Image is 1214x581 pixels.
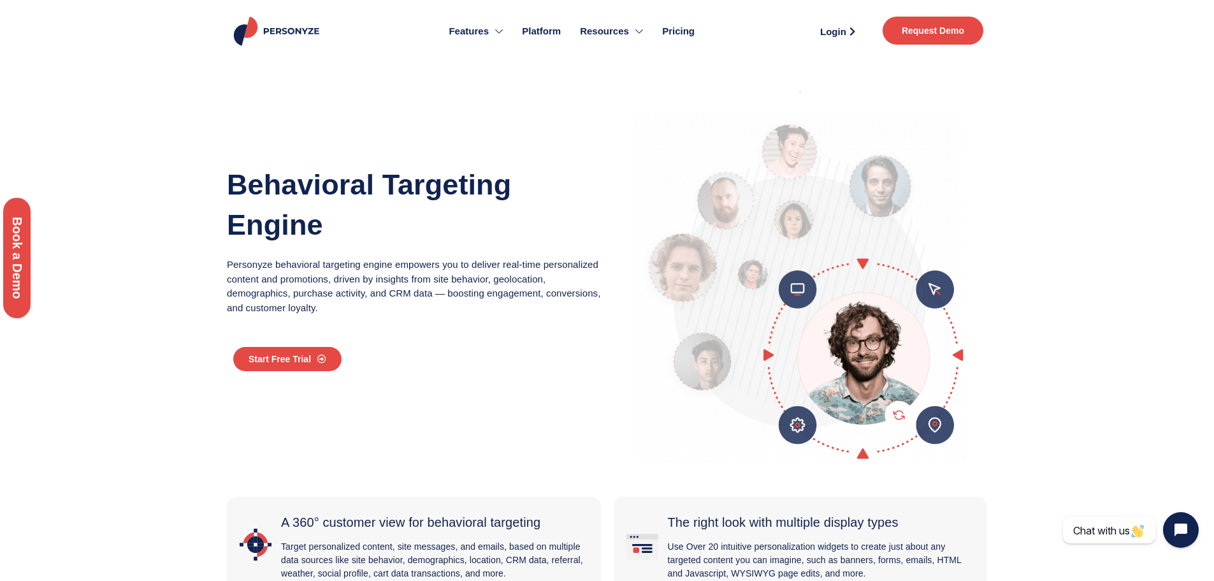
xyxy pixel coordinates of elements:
a: Features [439,6,512,56]
h1: Behavioral Targeting Engine [227,165,601,245]
p: Use Over 20 intuitive personalization widgets to create just about any targeted content you can i... [668,540,975,580]
img: Behavioral Targeting Illustration: A visitor is shown targeted content based on their characteris... [634,112,967,462]
a: Pricing [653,6,704,56]
span: Start Free Trial [249,355,311,364]
span: Request Demo [902,26,964,35]
p: Personyze behavioral targeting engine empowers you to deliver real-time personalized content and ... [227,258,601,315]
p: Target personalized content, site messages, and emails, based on multiple data sources like site ... [281,540,588,580]
span: A 360° customer view for behavioral targeting​ [281,515,540,529]
span: Platform [522,24,561,39]
a: Login [806,22,870,41]
span: The right look with multiple display types [668,515,899,529]
a: Platform [512,6,570,56]
span: Features [449,24,489,39]
img: Personyze logo [231,17,325,46]
a: Start Free Trial [233,347,342,371]
a: Request Demo [883,17,983,45]
span: Login [820,27,846,36]
span: Pricing [662,24,695,39]
a: Resources [570,6,653,56]
span: Resources [580,24,629,39]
